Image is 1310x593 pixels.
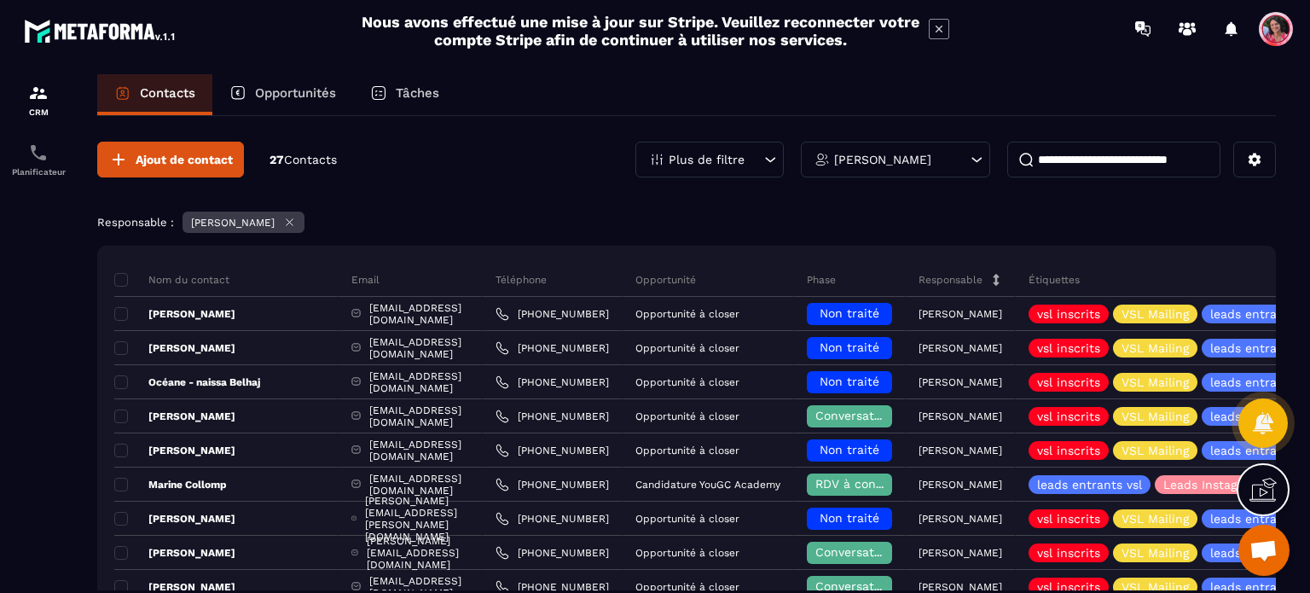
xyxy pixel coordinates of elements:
[815,545,948,559] span: Conversation en cours
[820,375,879,388] span: Non traité
[140,85,195,101] p: Contacts
[28,142,49,163] img: scheduler
[1122,308,1189,320] p: VSL Mailing
[635,410,739,422] p: Opportunité à closer
[361,13,920,49] h2: Nous avons effectué une mise à jour sur Stripe. Veuillez reconnecter votre compte Stripe afin de ...
[114,341,235,355] p: [PERSON_NAME]
[1037,445,1100,456] p: vsl inscrits
[97,142,244,177] button: Ajout de contact
[1037,308,1100,320] p: vsl inscrits
[815,477,925,491] span: RDV à confimer ❓
[1037,410,1100,422] p: vsl inscrits
[1037,479,1142,491] p: leads entrants vsl
[635,581,739,593] p: Opportunité à closer
[820,340,879,354] span: Non traité
[919,308,1002,320] p: [PERSON_NAME]
[28,83,49,103] img: formation
[114,273,229,287] p: Nom du contact
[270,152,337,168] p: 27
[4,167,72,177] p: Planificateur
[1122,547,1189,559] p: VSL Mailing
[114,546,235,560] p: [PERSON_NAME]
[635,308,739,320] p: Opportunité à closer
[353,74,456,115] a: Tâches
[496,341,609,355] a: [PHONE_NUMBER]
[114,307,235,321] p: [PERSON_NAME]
[496,410,609,423] a: [PHONE_NUMBER]
[1122,342,1189,354] p: VSL Mailing
[212,74,353,115] a: Opportunités
[815,579,948,593] span: Conversation en cours
[807,273,836,287] p: Phase
[97,216,174,229] p: Responsable :
[1037,581,1100,593] p: vsl inscrits
[496,478,609,491] a: [PHONE_NUMBER]
[919,410,1002,422] p: [PERSON_NAME]
[919,273,982,287] p: Responsable
[834,154,931,166] p: [PERSON_NAME]
[820,443,879,456] span: Non traité
[1163,479,1260,491] p: Leads Instagram
[635,273,696,287] p: Opportunité
[635,376,739,388] p: Opportunité à closer
[114,478,227,491] p: Marine Collomp
[919,479,1002,491] p: [PERSON_NAME]
[635,342,739,354] p: Opportunité à closer
[4,108,72,117] p: CRM
[1037,547,1100,559] p: vsl inscrits
[635,513,739,525] p: Opportunité à closer
[1037,342,1100,354] p: vsl inscrits
[635,445,739,456] p: Opportunité à closer
[635,547,739,559] p: Opportunité à closer
[1037,376,1100,388] p: vsl inscrits
[1122,376,1189,388] p: VSL Mailing
[1122,513,1189,525] p: VSL Mailing
[919,581,1002,593] p: [PERSON_NAME]
[820,511,879,525] span: Non traité
[284,153,337,166] span: Contacts
[815,409,948,422] span: Conversation en cours
[919,376,1002,388] p: [PERSON_NAME]
[24,15,177,46] img: logo
[114,444,235,457] p: [PERSON_NAME]
[97,74,212,115] a: Contacts
[635,479,780,491] p: Candidature YouGC Academy
[496,375,609,389] a: [PHONE_NUMBER]
[1029,273,1080,287] p: Étiquettes
[1122,410,1189,422] p: VSL Mailing
[396,85,439,101] p: Tâches
[136,151,233,168] span: Ajout de contact
[1122,445,1189,456] p: VSL Mailing
[919,342,1002,354] p: [PERSON_NAME]
[919,547,1002,559] p: [PERSON_NAME]
[919,445,1002,456] p: [PERSON_NAME]
[114,512,235,526] p: [PERSON_NAME]
[1238,525,1290,576] div: Ouvrir le chat
[4,70,72,130] a: formationformationCRM
[191,217,275,229] p: [PERSON_NAME]
[496,512,609,526] a: [PHONE_NUMBER]
[820,306,879,320] span: Non traité
[4,130,72,189] a: schedulerschedulerPlanificateur
[114,410,235,423] p: [PERSON_NAME]
[496,546,609,560] a: [PHONE_NUMBER]
[496,307,609,321] a: [PHONE_NUMBER]
[669,154,745,166] p: Plus de filtre
[496,273,547,287] p: Téléphone
[1122,581,1189,593] p: VSL Mailing
[919,513,1002,525] p: [PERSON_NAME]
[255,85,336,101] p: Opportunités
[114,375,260,389] p: Océane - naissa Belhaj
[351,273,380,287] p: Email
[496,444,609,457] a: [PHONE_NUMBER]
[1037,513,1100,525] p: vsl inscrits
